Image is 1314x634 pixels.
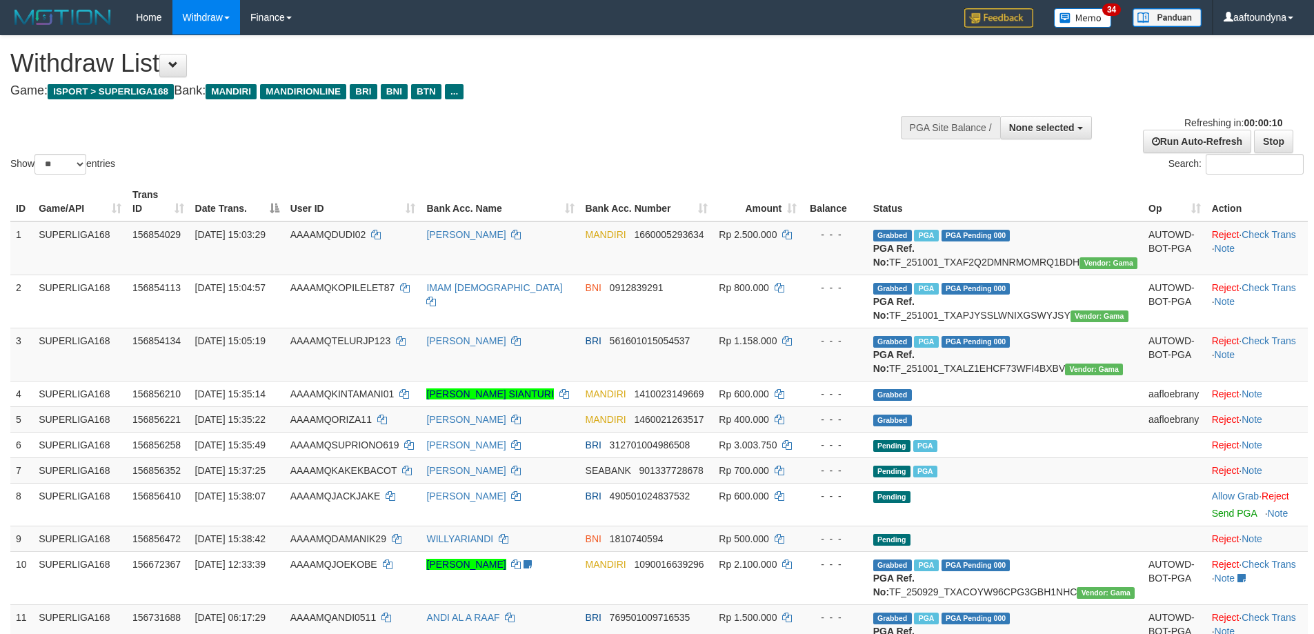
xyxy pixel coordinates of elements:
b: PGA Ref. No: [873,243,915,268]
span: AAAAMQJACKJAKE [290,491,381,502]
a: [PERSON_NAME] [426,491,506,502]
a: Note [1268,508,1288,519]
td: · [1206,432,1308,457]
span: AAAAMQDUDI02 [290,229,366,240]
a: Check Trans [1242,559,1296,570]
span: Copy 1460021263517 to clipboard [634,414,704,425]
span: PGA Pending [942,559,1011,571]
span: AAAAMQJOEKOBE [290,559,377,570]
td: SUPERLIGA168 [33,432,127,457]
img: MOTION_logo.png [10,7,115,28]
span: · [1212,491,1262,502]
span: Copy 1660005293634 to clipboard [634,229,704,240]
span: [DATE] 15:04:57 [195,282,266,293]
div: - - - [808,611,862,624]
a: Check Trans [1242,612,1296,623]
a: Note [1242,414,1262,425]
td: · [1206,381,1308,406]
td: SUPERLIGA168 [33,381,127,406]
a: Note [1215,243,1235,254]
td: AUTOWD-BOT-PGA [1143,221,1206,275]
td: SUPERLIGA168 [33,551,127,604]
a: Reject [1212,335,1240,346]
span: Copy 0912839291 to clipboard [610,282,664,293]
span: Grabbed [873,283,912,295]
a: Note [1242,533,1262,544]
span: BRI [586,439,601,450]
span: Rp 400.000 [719,414,768,425]
th: Balance [802,182,867,221]
span: [DATE] 15:35:49 [195,439,266,450]
span: Marked by aafromsomean [914,613,938,624]
span: ISPORT > SUPERLIGA168 [48,84,174,99]
a: Stop [1254,130,1293,153]
th: ID [10,182,33,221]
a: Note [1242,465,1262,476]
div: - - - [808,387,862,401]
a: Reject [1212,533,1240,544]
span: MANDIRI [586,229,626,240]
td: · [1206,483,1308,526]
div: - - - [808,532,862,546]
span: Rp 1.158.000 [719,335,777,346]
b: PGA Ref. No: [873,349,915,374]
a: Check Trans [1242,282,1296,293]
a: Reject [1212,282,1240,293]
span: None selected [1009,122,1075,133]
span: Rp 600.000 [719,491,768,502]
span: AAAAMQDAMANIK29 [290,533,386,544]
img: Button%20Memo.svg [1054,8,1112,28]
div: - - - [808,489,862,503]
label: Search: [1168,154,1304,175]
th: Op: activate to sort column ascending [1143,182,1206,221]
td: 1 [10,221,33,275]
div: PGA Site Balance / [901,116,1000,139]
td: · · [1206,551,1308,604]
span: Pending [873,534,910,546]
span: PGA Pending [942,336,1011,348]
span: 156856352 [132,465,181,476]
span: 156856210 [132,388,181,399]
a: [PERSON_NAME] [426,559,506,570]
span: Grabbed [873,559,912,571]
span: Copy 312701004986508 to clipboard [610,439,690,450]
th: Bank Acc. Name: activate to sort column ascending [421,182,579,221]
span: MANDIRIONLINE [260,84,346,99]
span: Rp 500.000 [719,533,768,544]
span: Vendor URL: https://trx31.1velocity.biz [1079,257,1137,269]
span: Marked by aafsengchandara [913,466,937,477]
a: [PERSON_NAME] [426,465,506,476]
td: SUPERLIGA168 [33,328,127,381]
span: AAAAMQORIZA11 [290,414,372,425]
b: PGA Ref. No: [873,296,915,321]
h1: Withdraw List [10,50,862,77]
span: Pending [873,440,910,452]
span: BTN [411,84,441,99]
span: [DATE] 15:38:42 [195,533,266,544]
span: [DATE] 06:17:29 [195,612,266,623]
th: Action [1206,182,1308,221]
td: 8 [10,483,33,526]
span: MANDIRI [586,388,626,399]
td: aafloebrany [1143,406,1206,432]
span: [DATE] 15:37:25 [195,465,266,476]
span: SEABANK [586,465,631,476]
th: Status [868,182,1143,221]
td: 5 [10,406,33,432]
td: · · [1206,275,1308,328]
a: WILLYARIANDI [426,533,493,544]
h4: Game: Bank: [10,84,862,98]
span: Copy 901337728678 to clipboard [639,465,703,476]
select: Showentries [34,154,86,175]
span: ... [445,84,464,99]
a: [PERSON_NAME] [426,229,506,240]
th: Date Trans.: activate to sort column descending [190,182,285,221]
td: SUPERLIGA168 [33,275,127,328]
span: Vendor URL: https://trx31.1velocity.biz [1065,364,1123,375]
td: 4 [10,381,33,406]
td: 3 [10,328,33,381]
span: BRI [586,612,601,623]
span: AAAAMQANDI0511 [290,612,377,623]
td: 10 [10,551,33,604]
span: [DATE] 15:03:29 [195,229,266,240]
